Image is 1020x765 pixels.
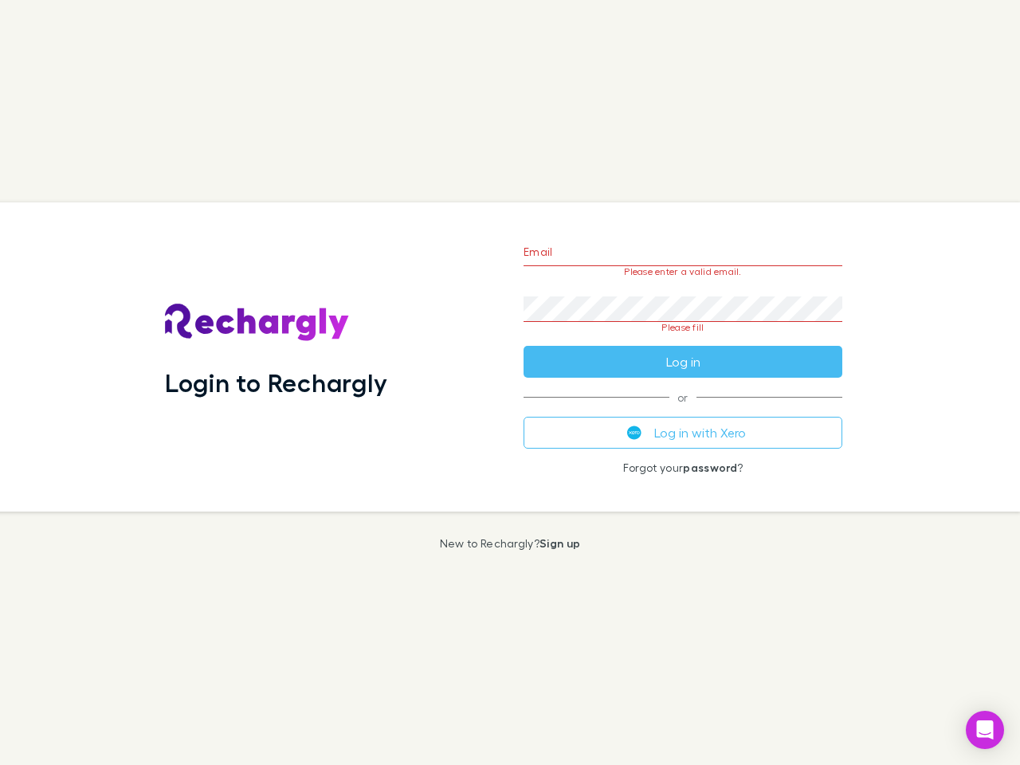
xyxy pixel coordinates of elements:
h1: Login to Rechargly [165,367,387,398]
p: Forgot your ? [524,461,842,474]
div: Open Intercom Messenger [966,711,1004,749]
img: Rechargly's Logo [165,304,350,342]
p: New to Rechargly? [440,537,581,550]
a: password [683,461,737,474]
button: Log in [524,346,842,378]
a: Sign up [539,536,580,550]
span: or [524,397,842,398]
img: Xero's logo [627,426,641,440]
button: Log in with Xero [524,417,842,449]
p: Please enter a valid email. [524,266,842,277]
p: Please fill [524,322,842,333]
